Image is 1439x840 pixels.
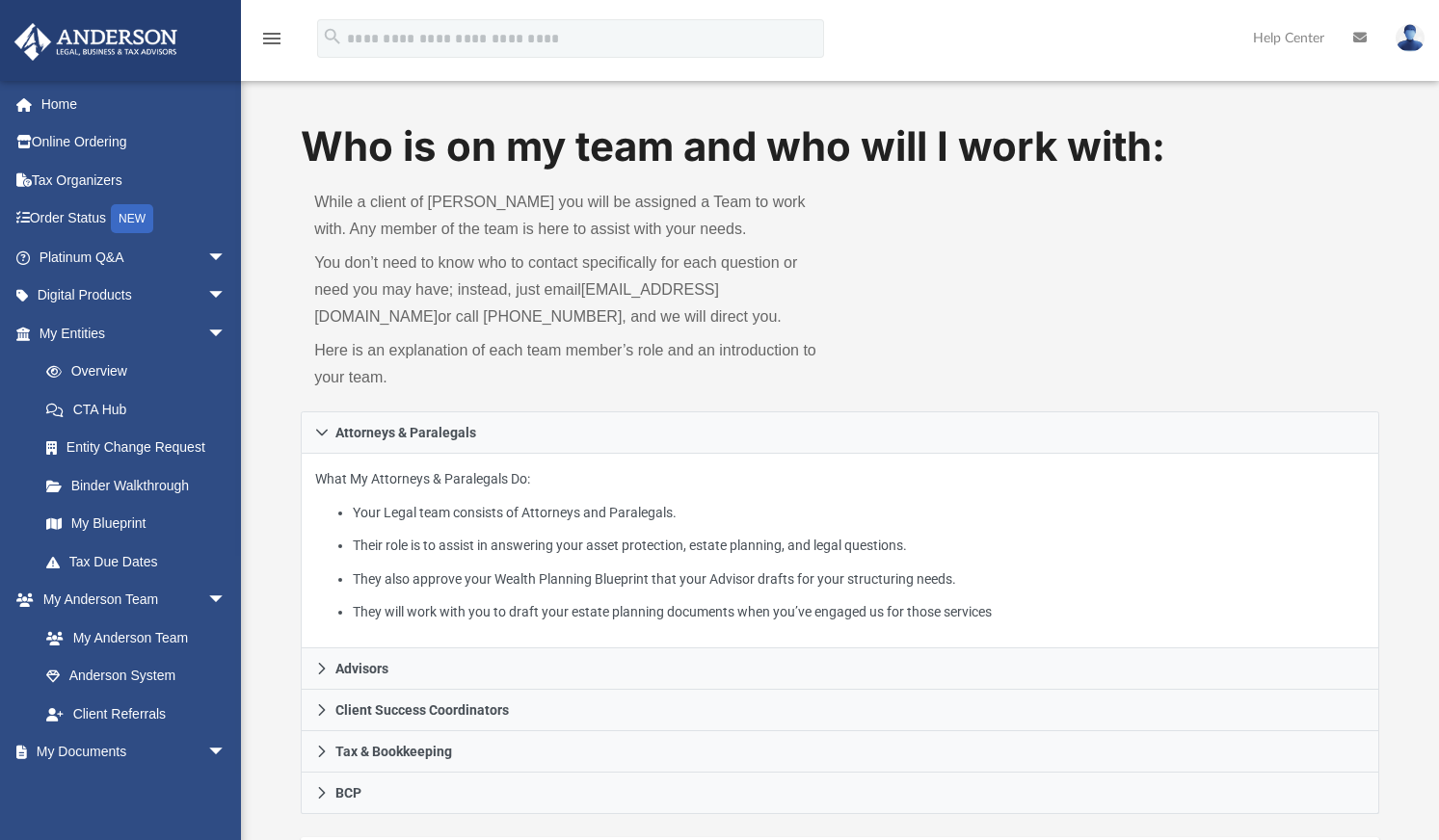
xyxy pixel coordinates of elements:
p: While a client of [PERSON_NAME] you will be assigned a Team to work with. Any member of the team ... [314,189,826,243]
a: My Entitiesarrow_drop_down [13,314,255,353]
a: Attorneys & Paralegals [301,411,1379,454]
a: BCP [301,773,1379,814]
a: Advisors [301,648,1379,690]
a: Tax Due Dates [27,542,255,581]
span: Tax & Bookkeeping [335,745,452,758]
a: Entity Change Request [27,429,255,467]
img: User Pic [1396,24,1425,52]
li: They also approve your Wealth Planning Blueprint that your Advisor drafts for your structuring ne... [353,567,1365,591]
span: Client Success Coordinators [335,703,509,717]
i: search [322,26,343,47]
a: Anderson System [27,657,246,696]
p: Here is an explanation of each team member’s role and an introduction to your team. [314,337,826,391]
a: My Anderson Team [27,618,236,657]
a: Tax & Bookkeeping [301,731,1379,773]
a: My Anderson Teamarrow_drop_down [13,581,246,619]
span: Attorneys & Paralegals [335,426,476,439]
div: Attorneys & Paralegals [301,454,1379,649]
p: You don’t need to know who to contact specifically for each question or need you may have; instea... [314,249,826,330]
span: Advisors [335,662,388,675]
a: My Blueprint [27,505,246,543]
div: NEW [111,204,153,233]
span: arrow_drop_down [207,733,246,773]
span: BCP [335,786,361,800]
a: Platinum Q&Aarrow_drop_down [13,238,255,276]
a: Client Success Coordinators [301,690,1379,731]
li: They will work with you to draft your estate planning documents when you’ve engaged us for those ... [353,600,1365,624]
a: Binder Walkthrough [27,466,255,505]
i: menu [260,27,283,50]
span: arrow_drop_down [207,276,246,316]
a: Online Ordering [13,123,255,162]
a: Digital Productsarrow_drop_down [13,276,255,315]
a: Overview [27,353,255,391]
h1: Who is on my team and who will I work with: [301,118,1379,175]
a: My Documentsarrow_drop_down [13,733,246,772]
img: Anderson Advisors Platinum Portal [9,23,183,61]
a: menu [260,37,283,50]
a: Tax Organizers [13,161,255,199]
a: CTA Hub [27,390,255,429]
li: Your Legal team consists of Attorneys and Paralegals. [353,501,1365,525]
span: arrow_drop_down [207,314,246,354]
a: Home [13,85,255,123]
a: [EMAIL_ADDRESS][DOMAIN_NAME] [314,281,719,325]
li: Their role is to assist in answering your asset protection, estate planning, and legal questions. [353,534,1365,558]
span: arrow_drop_down [207,581,246,620]
a: Order StatusNEW [13,199,255,239]
a: Client Referrals [27,695,246,733]
a: Box [27,771,236,809]
span: arrow_drop_down [207,238,246,277]
p: What My Attorneys & Paralegals Do: [315,467,1365,624]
